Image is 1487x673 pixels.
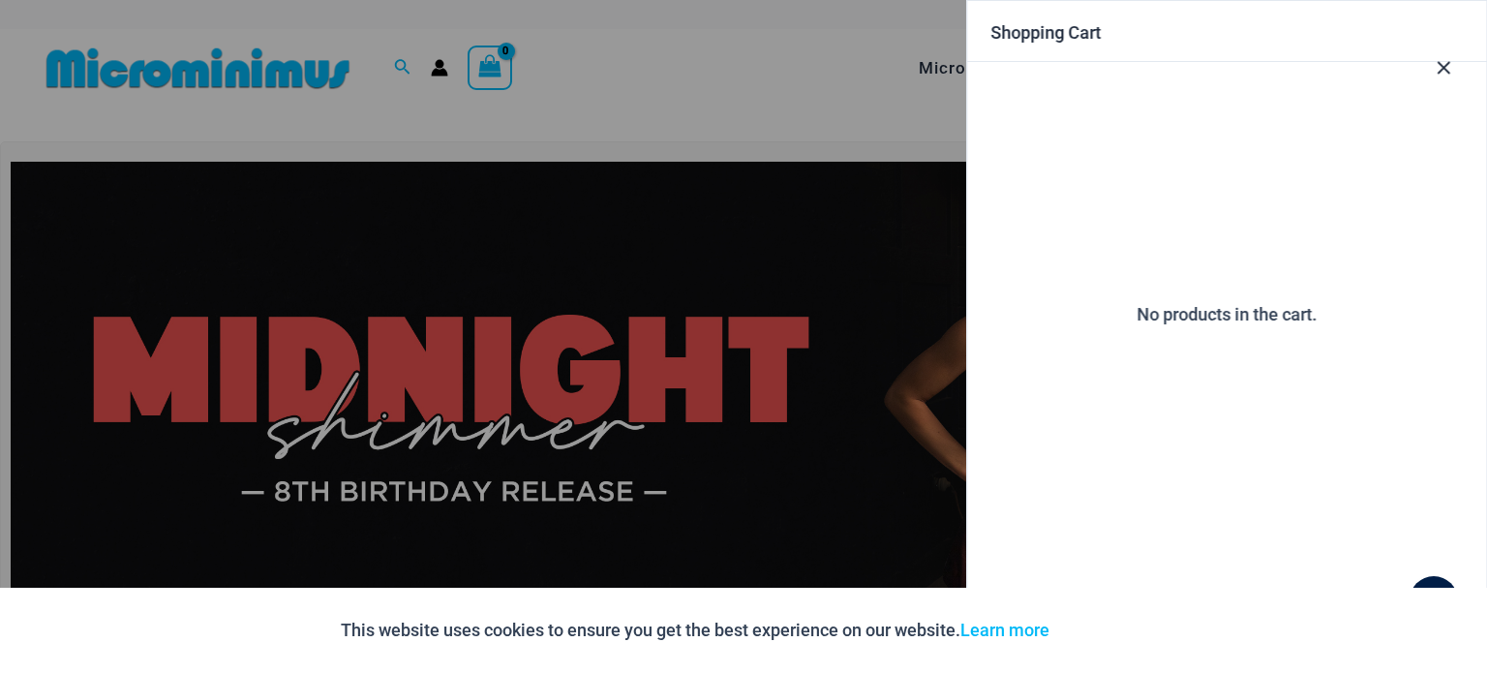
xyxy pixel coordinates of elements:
button: Close Cart Drawer [1401,17,1486,113]
a: Learn more [960,620,1049,640]
button: Accept [1064,607,1146,654]
p: This website uses cookies to ensure you get the best experience on our website. [341,616,1049,645]
div: Shopping Cart [991,24,1463,42]
p: No products in the cart. [1137,300,1317,329]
